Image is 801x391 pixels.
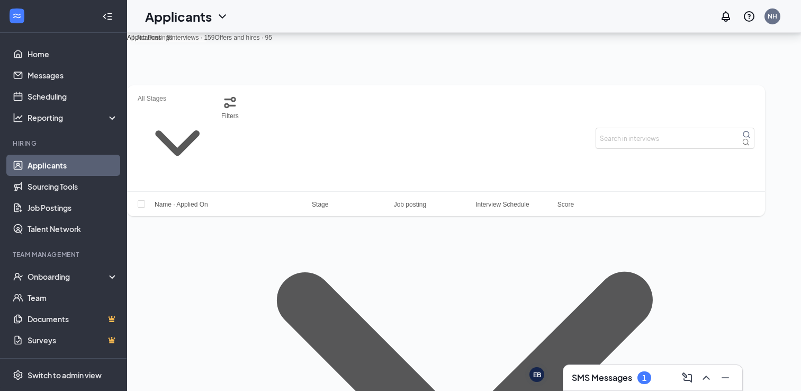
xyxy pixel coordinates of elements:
[138,94,217,103] input: All Stages
[768,12,777,21] div: NH
[13,370,23,380] svg: Settings
[700,371,713,384] svg: ChevronUp
[572,372,632,384] h3: SMS Messages
[28,308,118,330] a: DocumentsCrown
[719,10,732,23] svg: Notifications
[28,43,118,65] a: Home
[127,33,170,42] div: Applications · 8
[216,10,229,23] svg: ChevronDown
[13,139,116,148] div: Hiring
[170,33,214,42] div: Interviews · 159
[698,369,715,386] button: ChevronUp
[742,130,751,139] svg: MagnifyingGlass
[394,201,426,208] span: Job posting
[28,271,119,282] div: Onboarding
[475,201,529,208] span: Interview Schedule
[102,11,113,22] svg: Collapse
[679,369,696,386] button: ComposeMessage
[28,370,102,380] div: Switch to admin view
[719,371,732,384] svg: Minimize
[28,65,118,86] a: Messages
[717,369,734,386] button: Minimize
[145,7,212,25] h1: Applicants
[28,197,118,218] a: Job Postings
[214,33,272,42] div: Offers and hires · 95
[13,250,116,259] div: Team Management
[596,128,754,149] input: Search in interviews
[13,271,23,282] svg: UserCheck
[138,103,217,183] svg: ChevronDown
[28,155,118,176] a: Applicants
[557,201,574,208] span: Score
[155,201,208,208] span: Name · Applied On
[28,218,118,239] a: Talent Network
[28,287,118,308] a: Team
[28,176,118,197] a: Sourcing Tools
[681,371,694,384] svg: ComposeMessage
[221,94,239,121] button: Filter Filters
[642,374,646,383] div: 1
[221,94,239,111] svg: Filter
[28,86,118,107] a: Scheduling
[28,112,119,123] div: Reporting
[13,112,23,123] svg: Analysis
[743,10,755,23] svg: QuestionInfo
[28,330,118,351] a: SurveysCrown
[312,201,328,208] span: Stage
[12,11,22,21] svg: WorkstreamLogo
[533,370,541,379] div: EB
